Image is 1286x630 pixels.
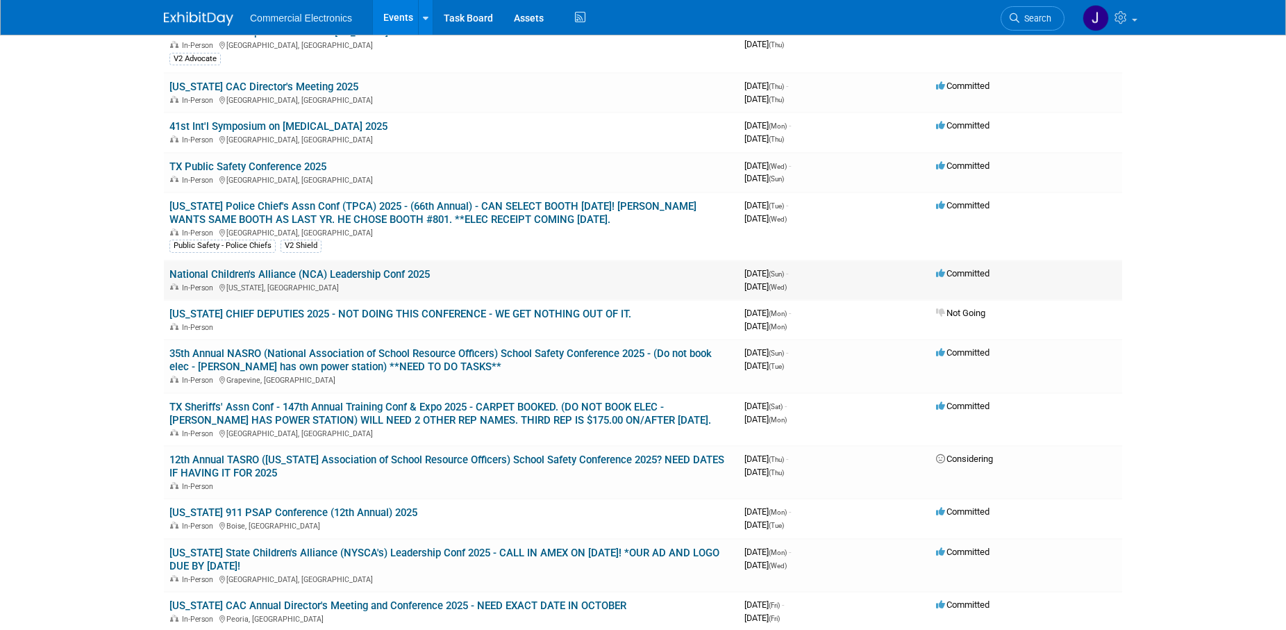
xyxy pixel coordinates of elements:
[182,41,217,50] span: In-Person
[769,202,784,210] span: (Tue)
[769,469,784,476] span: (Thu)
[169,200,696,226] a: [US_STATE] Police Chief's Assn Conf (TPCA) 2025 - (66th Annual) - CAN SELECT BOOTH [DATE]! [PERSO...
[182,429,217,438] span: In-Person
[769,270,784,278] span: (Sun)
[182,482,217,491] span: In-Person
[769,615,780,622] span: (Fri)
[170,41,178,48] img: In-Person Event
[744,281,787,292] span: [DATE]
[786,268,788,279] span: -
[182,522,217,531] span: In-Person
[250,13,352,24] span: Commercial Electronics
[169,573,733,584] div: [GEOGRAPHIC_DATA], [GEOGRAPHIC_DATA]
[769,562,787,570] span: (Wed)
[169,520,733,531] div: Boise, [GEOGRAPHIC_DATA]
[169,240,276,252] div: Public Safety - Police Chiefs
[170,615,178,622] img: In-Person Event
[785,401,787,411] span: -
[170,482,178,489] img: In-Person Event
[789,120,791,131] span: -
[744,94,784,104] span: [DATE]
[170,135,178,142] img: In-Person Event
[744,213,787,224] span: [DATE]
[182,575,217,584] span: In-Person
[744,120,791,131] span: [DATE]
[789,308,791,318] span: -
[936,454,993,464] span: Considering
[169,174,733,185] div: [GEOGRAPHIC_DATA], [GEOGRAPHIC_DATA]
[789,506,791,517] span: -
[744,39,784,49] span: [DATE]
[786,81,788,91] span: -
[1019,13,1051,24] span: Search
[169,120,387,133] a: 41st Int'l Symposium on [MEDICAL_DATA] 2025
[769,175,784,183] span: (Sun)
[170,283,178,290] img: In-Person Event
[769,163,787,170] span: (Wed)
[769,135,784,143] span: (Thu)
[744,454,788,464] span: [DATE]
[744,401,787,411] span: [DATE]
[182,229,217,238] span: In-Person
[170,522,178,529] img: In-Person Event
[744,133,784,144] span: [DATE]
[936,200,989,210] span: Committed
[789,547,791,557] span: -
[769,310,787,317] span: (Mon)
[169,39,733,50] div: [GEOGRAPHIC_DATA], [GEOGRAPHIC_DATA]
[769,323,787,331] span: (Mon)
[169,401,711,426] a: TX Sheriffs' Assn Conf - 147th Annual Training Conf & Expo 2025 - CARPET BOOKED. (DO NOT BOOK ELE...
[744,506,791,517] span: [DATE]
[786,347,788,358] span: -
[169,268,430,281] a: National Children's Alliance (NCA) Leadership Conf 2025
[170,376,178,383] img: In-Person Event
[936,401,989,411] span: Committed
[769,363,784,370] span: (Tue)
[769,549,787,556] span: (Mon)
[744,613,780,623] span: [DATE]
[169,81,358,93] a: [US_STATE] CAC Director's Meeting 2025
[744,321,787,331] span: [DATE]
[769,522,784,529] span: (Tue)
[164,12,233,26] img: ExhibitDay
[744,81,788,91] span: [DATE]
[169,94,733,105] div: [GEOGRAPHIC_DATA], [GEOGRAPHIC_DATA]
[182,176,217,185] span: In-Person
[769,215,787,223] span: (Wed)
[170,575,178,582] img: In-Person Event
[182,283,217,292] span: In-Person
[1001,6,1064,31] a: Search
[936,308,985,318] span: Not Going
[182,323,217,332] span: In-Person
[182,615,217,624] span: In-Person
[936,81,989,91] span: Committed
[169,599,626,612] a: [US_STATE] CAC Annual Director's Meeting and Conference 2025 - NEED EXACT DATE IN OCTOBER
[936,120,989,131] span: Committed
[169,160,326,173] a: TX Public Safety Conference 2025
[744,599,784,610] span: [DATE]
[786,454,788,464] span: -
[170,176,178,183] img: In-Person Event
[769,416,787,424] span: (Mon)
[782,599,784,610] span: -
[769,83,784,90] span: (Thu)
[744,560,787,570] span: [DATE]
[182,96,217,105] span: In-Person
[169,454,724,479] a: 12th Annual TASRO ([US_STATE] Association of School Resource Officers) School Safety Conference 2...
[789,160,791,171] span: -
[169,374,733,385] div: Grapevine, [GEOGRAPHIC_DATA]
[169,427,733,438] div: [GEOGRAPHIC_DATA], [GEOGRAPHIC_DATA]
[182,135,217,144] span: In-Person
[936,506,989,517] span: Committed
[169,53,221,65] div: V2 Advocate
[744,520,784,530] span: [DATE]
[769,41,784,49] span: (Thu)
[169,281,733,292] div: [US_STATE], [GEOGRAPHIC_DATA]
[936,547,989,557] span: Committed
[769,96,784,103] span: (Thu)
[744,547,791,557] span: [DATE]
[936,347,989,358] span: Committed
[769,456,784,463] span: (Thu)
[169,347,712,373] a: 35th Annual NASRO (National Association of School Resource Officers) School Safety Conference 202...
[744,160,791,171] span: [DATE]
